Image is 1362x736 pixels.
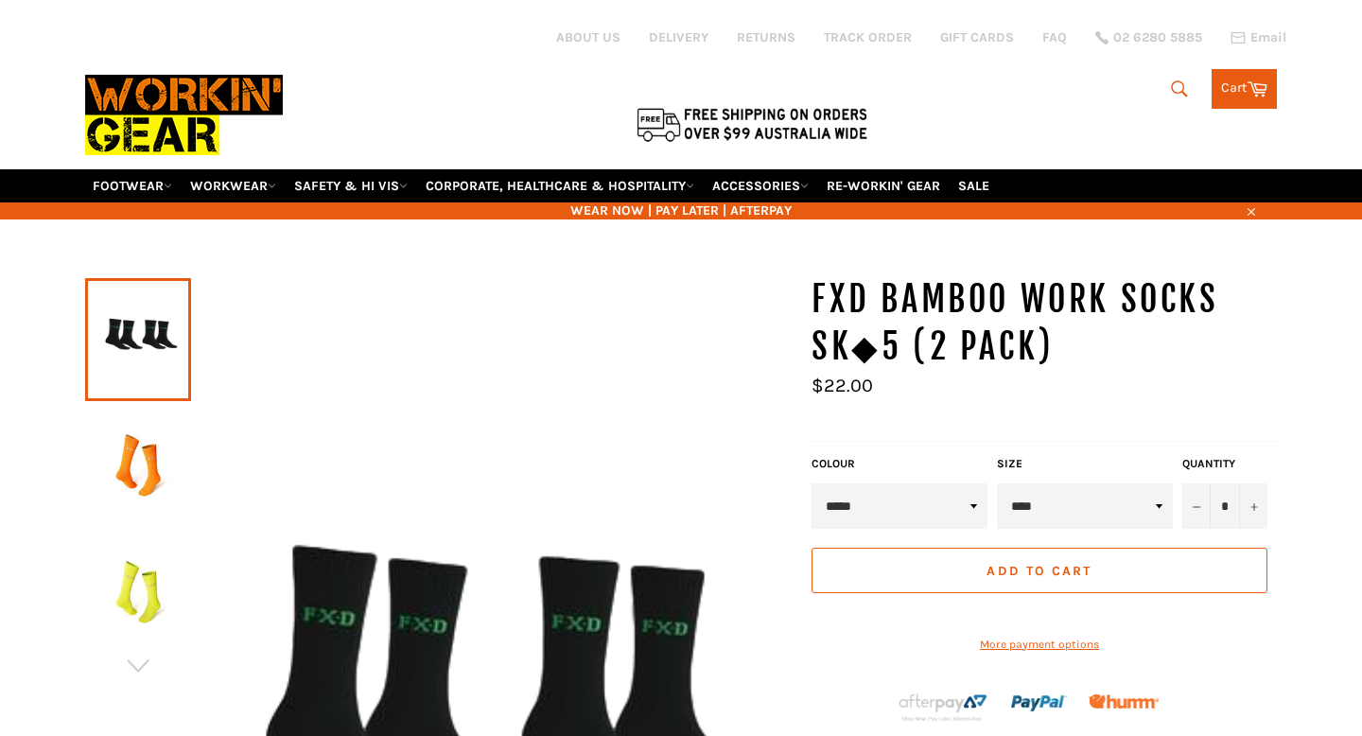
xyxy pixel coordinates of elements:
[1042,28,1067,46] a: FAQ
[85,202,1277,219] span: WEAR NOW | PAY LATER | AFTERPAY
[183,169,284,202] a: WORKWEAR
[705,169,816,202] a: ACCESSORIES
[85,61,283,168] img: Workin Gear leaders in Workwear, Safety Boots, PPE, Uniforms. Australia's No.1 in Workwear
[1089,694,1159,709] img: Humm_core_logo_RGB-01_300x60px_small_195d8312-4386-4de7-b182-0ef9b6303a37.png
[95,541,182,645] img: FXD BAMBOO WORK SOCKS SK◆5 (2 Pack) - Workin' Gear
[951,169,997,202] a: SALE
[737,28,795,46] a: RETURNS
[1113,31,1202,44] span: 02 6280 5885
[1239,483,1267,529] button: Increase item quantity by one
[987,563,1091,579] span: Add to Cart
[824,28,912,46] a: TRACK ORDER
[897,692,989,724] img: Afterpay-Logo-on-dark-bg_large.png
[1182,483,1211,529] button: Reduce item quantity by one
[287,169,415,202] a: SAFETY & HI VIS
[1095,31,1202,44] a: 02 6280 5885
[997,456,1173,472] label: Size
[812,637,1267,653] a: More payment options
[418,169,702,202] a: CORPORATE, HEALTHCARE & HOSPITALITY
[649,28,708,46] a: DELIVERY
[812,276,1277,370] h1: FXD BAMBOO WORK SOCKS SK◆5 (2 Pack)
[1231,30,1286,45] a: Email
[812,375,873,396] span: $22.00
[1011,675,1067,731] img: paypal.png
[1182,456,1267,472] label: Quantity
[812,456,987,472] label: Colour
[940,28,1014,46] a: GIFT CARDS
[812,548,1267,593] button: Add to Cart
[819,169,948,202] a: RE-WORKIN' GEAR
[85,169,180,202] a: FOOTWEAR
[1212,69,1277,109] a: Cart
[1250,31,1286,44] span: Email
[95,414,182,518] img: FXD BAMBOO WORK SOCKS SK◆5 (2 Pack) - Workin' Gear
[556,28,620,46] a: ABOUT US
[634,104,870,144] img: Flat $9.95 shipping Australia wide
